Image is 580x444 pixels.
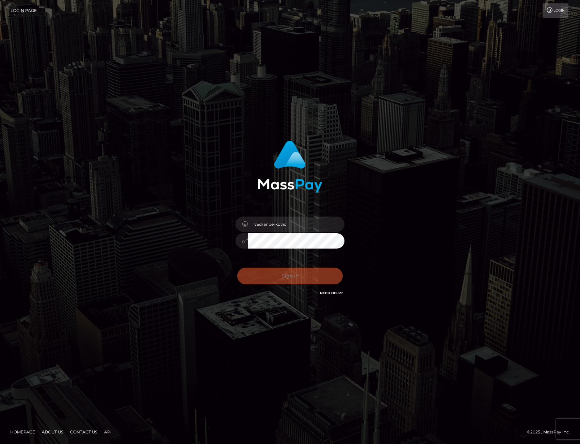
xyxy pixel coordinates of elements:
div: © 2025 , MassPay Inc. [527,428,575,436]
a: API [101,427,114,437]
a: Contact Us [67,427,100,437]
a: Login [543,3,568,18]
input: Username... [248,217,344,232]
a: About Us [39,427,66,437]
a: Need Help? [320,291,343,295]
a: Login Page [11,3,37,18]
img: MassPay Login [258,141,322,193]
a: Homepage [7,427,38,437]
